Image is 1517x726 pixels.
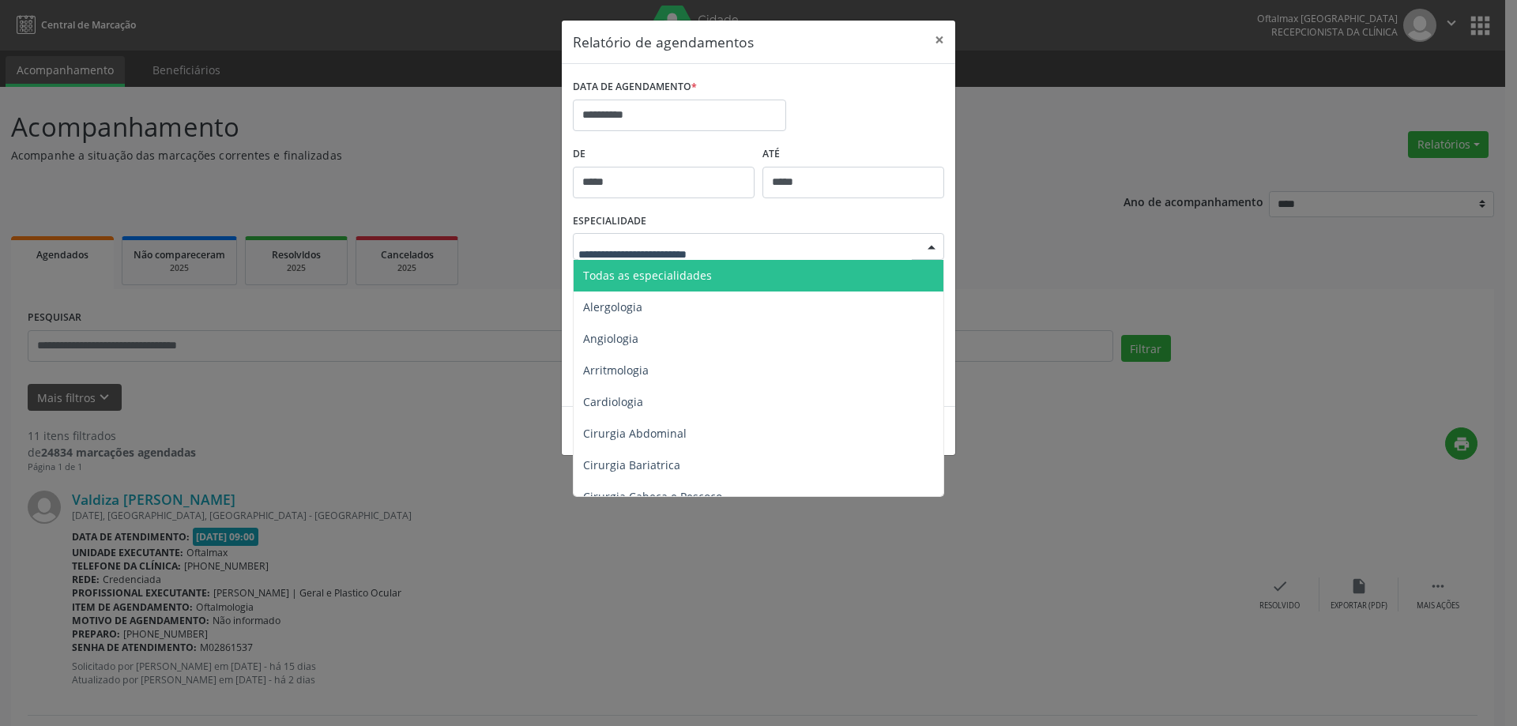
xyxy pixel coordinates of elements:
label: ESPECIALIDADE [573,209,646,234]
span: Angiologia [583,331,638,346]
button: Close [924,21,955,59]
span: Arritmologia [583,363,649,378]
span: Cirurgia Cabeça e Pescoço [583,489,722,504]
span: Cirurgia Bariatrica [583,457,680,472]
span: Cardiologia [583,394,643,409]
span: Todas as especialidades [583,268,712,283]
h5: Relatório de agendamentos [573,32,754,52]
span: Alergologia [583,299,642,314]
label: ATÉ [762,142,944,167]
label: DATA DE AGENDAMENTO [573,75,697,100]
span: Cirurgia Abdominal [583,426,687,441]
label: De [573,142,755,167]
